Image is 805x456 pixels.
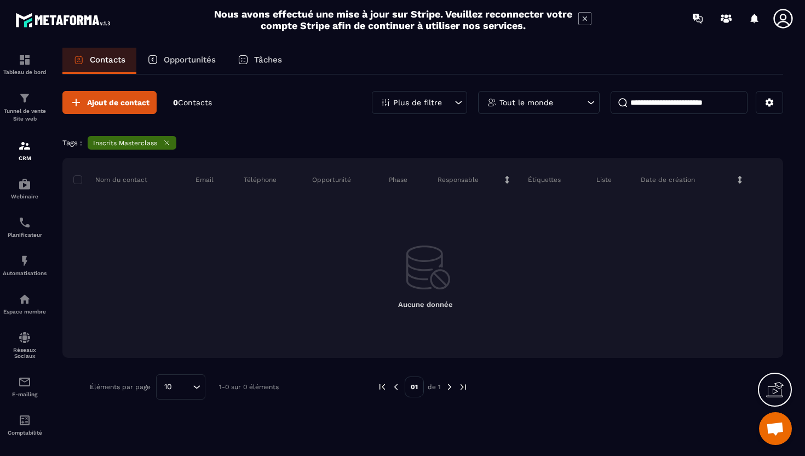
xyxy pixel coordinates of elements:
[254,55,282,65] p: Tâches
[3,309,47,315] p: Espace membre
[3,406,47,444] a: accountantaccountantComptabilité
[18,254,31,267] img: automations
[18,414,31,427] img: accountant
[3,367,47,406] a: emailemailE-mailing
[90,55,125,65] p: Contacts
[18,293,31,306] img: automations
[214,8,573,31] h2: Nous avons effectué une mise à jour sur Stripe. Veuillez reconnecter votre compte Stripe afin de ...
[393,99,442,106] p: Plus de filtre
[178,98,212,107] span: Contacts
[389,175,407,184] p: Phase
[3,347,47,359] p: Réseaux Sociaux
[136,48,227,74] a: Opportunités
[73,175,147,184] p: Nom du contact
[90,383,151,391] p: Éléments par page
[3,169,47,208] a: automationsautomationsWebinaire
[18,53,31,66] img: formation
[405,377,424,397] p: 01
[3,232,47,238] p: Planificateur
[3,270,47,276] p: Automatisations
[18,331,31,344] img: social-network
[3,83,47,131] a: formationformationTunnel de vente Site web
[93,139,157,147] p: Inscrits Masterclass
[759,412,792,445] div: Ouvrir le chat
[227,48,293,74] a: Tâches
[18,92,31,105] img: formation
[398,300,453,309] span: Aucune donnée
[3,107,47,123] p: Tunnel de vente Site web
[196,175,214,184] p: Email
[3,155,47,161] p: CRM
[377,382,387,392] img: prev
[3,69,47,75] p: Tableau de bord
[499,99,553,106] p: Tout le monde
[3,246,47,284] a: automationsautomationsAutomatisations
[18,375,31,389] img: email
[445,382,455,392] img: next
[176,381,190,393] input: Search for option
[62,48,136,74] a: Contacts
[3,131,47,169] a: formationformationCRM
[312,175,351,184] p: Opportunité
[428,383,441,391] p: de 1
[62,91,157,114] button: Ajout de contact
[160,381,176,393] span: 10
[3,391,47,397] p: E-mailing
[62,139,82,147] p: Tags :
[3,430,47,436] p: Comptabilité
[3,323,47,367] a: social-networksocial-networkRéseaux Sociaux
[18,178,31,191] img: automations
[219,383,279,391] p: 1-0 sur 0 éléments
[3,284,47,323] a: automationsautomationsEspace membre
[458,382,468,392] img: next
[3,193,47,200] p: Webinaire
[528,175,561,184] p: Étiquettes
[156,374,205,400] div: Search for option
[3,45,47,83] a: formationformationTableau de bord
[244,175,277,184] p: Téléphone
[164,55,216,65] p: Opportunités
[15,10,114,30] img: logo
[87,97,150,108] span: Ajout de contact
[391,382,401,392] img: prev
[641,175,695,184] p: Date de création
[173,98,212,108] p: 0
[18,216,31,229] img: scheduler
[18,139,31,152] img: formation
[438,175,479,184] p: Responsable
[596,175,612,184] p: Liste
[3,208,47,246] a: schedulerschedulerPlanificateur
